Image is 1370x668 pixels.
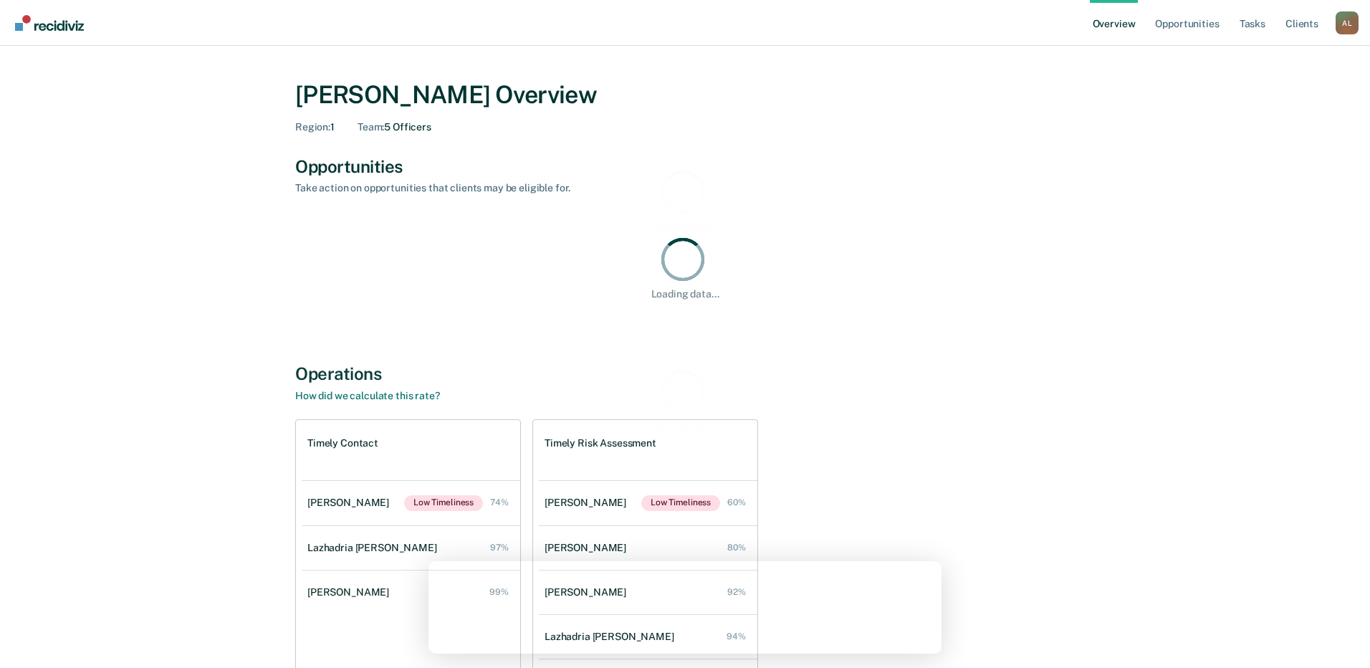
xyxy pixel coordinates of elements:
[545,437,656,449] h1: Timely Risk Assessment
[727,497,746,507] div: 60%
[404,495,483,511] span: Low Timeliness
[727,543,746,553] div: 80%
[15,15,84,31] img: Recidiviz
[651,288,719,300] div: Loading data...
[490,543,509,553] div: 97%
[307,542,443,554] div: Lazhadria [PERSON_NAME]
[545,497,632,509] div: [PERSON_NAME]
[307,497,395,509] div: [PERSON_NAME]
[307,437,378,449] h1: Timely Contact
[302,572,520,613] a: [PERSON_NAME] 99%
[1321,619,1356,654] iframe: Intercom live chat
[295,80,1075,110] div: [PERSON_NAME] Overview
[1336,11,1359,34] button: Profile dropdown button
[295,390,440,401] a: How did we calculate this rate?
[295,121,335,133] div: 1
[302,528,520,568] a: Lazhadria [PERSON_NAME] 97%
[295,121,330,133] span: Region :
[428,561,942,654] iframe: Survey by Kim from Recidiviz
[307,586,395,598] div: [PERSON_NAME]
[358,121,431,133] div: 5 Officers
[539,481,757,525] a: [PERSON_NAME]Low Timeliness 60%
[490,497,509,507] div: 74%
[302,481,520,525] a: [PERSON_NAME]Low Timeliness 74%
[641,495,720,511] span: Low Timeliness
[358,121,384,133] span: Team :
[539,528,757,568] a: [PERSON_NAME] 80%
[545,542,632,554] div: [PERSON_NAME]
[295,363,1075,384] div: Operations
[1336,11,1359,34] div: A L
